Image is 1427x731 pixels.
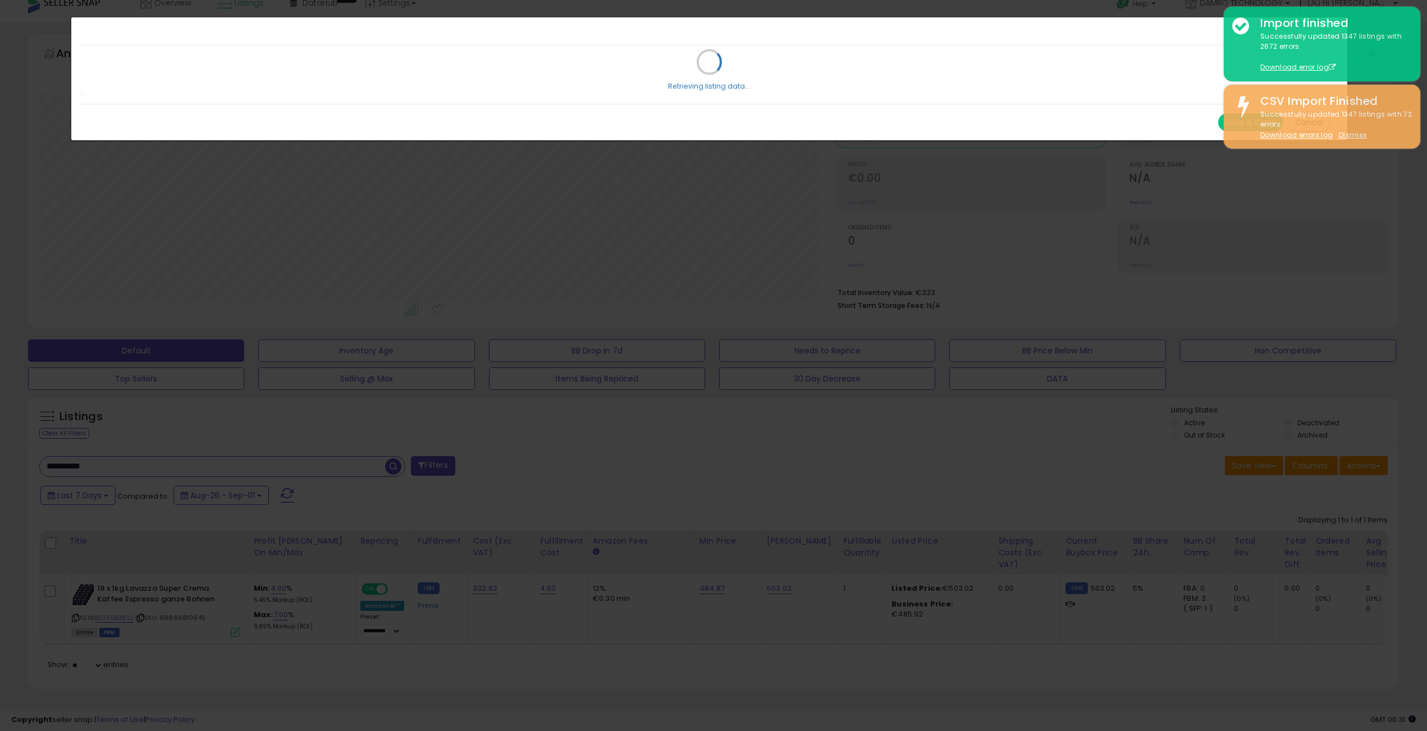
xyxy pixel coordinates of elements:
a: Download errors log [1260,130,1333,140]
u: Dismiss [1339,130,1367,140]
div: Retrieving listing data... [668,81,750,91]
div: Successfully updated 1347 listings with 72 errors. [1252,109,1412,141]
div: Successfully updated 1347 listings with 2672 errors. [1252,31,1412,73]
div: Import finished [1252,15,1412,31]
button: Save & Close [1218,113,1283,131]
a: Download error log [1260,62,1335,72]
div: CSV Import Finished [1252,93,1412,109]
